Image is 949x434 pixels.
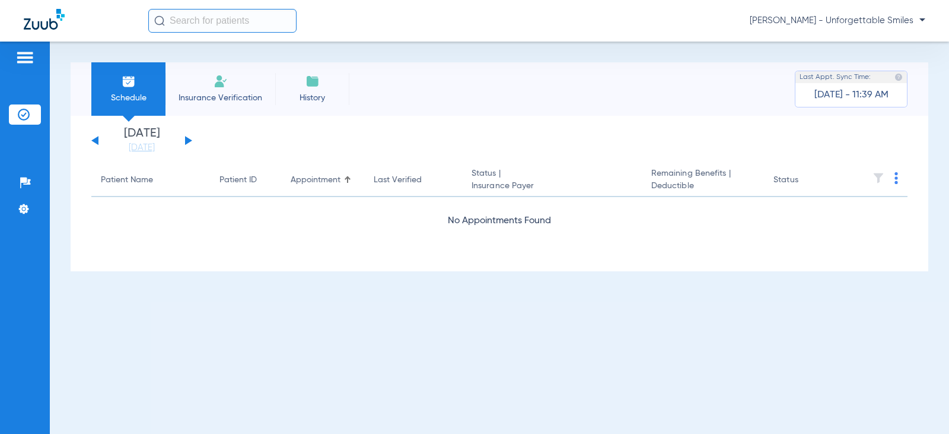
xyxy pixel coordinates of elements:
div: Patient ID [219,174,257,186]
div: Appointment [291,174,340,186]
th: Status [764,164,844,197]
img: History [305,74,320,88]
img: hamburger-icon [15,50,34,65]
span: Schedule [100,92,157,104]
img: Zuub Logo [24,9,65,30]
img: group-dot-blue.svg [894,172,898,184]
div: Last Verified [374,174,422,186]
img: filter.svg [872,172,884,184]
img: Search Icon [154,15,165,26]
span: [PERSON_NAME] - Unforgettable Smiles [750,15,925,27]
span: Insurance Verification [174,92,266,104]
th: Status | [462,164,642,197]
span: [DATE] - 11:39 AM [814,89,889,101]
div: Patient Name [101,174,153,186]
li: [DATE] [106,128,177,154]
span: History [284,92,340,104]
input: Search for patients [148,9,297,33]
div: Appointment [291,174,355,186]
div: Patient Name [101,174,200,186]
a: [DATE] [106,142,177,154]
th: Remaining Benefits | [642,164,764,197]
span: Insurance Payer [472,180,632,192]
div: No Appointments Found [91,214,907,229]
span: Last Appt. Sync Time: [800,71,871,83]
img: last sync help info [894,73,903,81]
img: Manual Insurance Verification [214,74,228,88]
div: Patient ID [219,174,272,186]
img: Schedule [122,74,136,88]
span: Deductible [651,180,754,192]
div: Last Verified [374,174,453,186]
